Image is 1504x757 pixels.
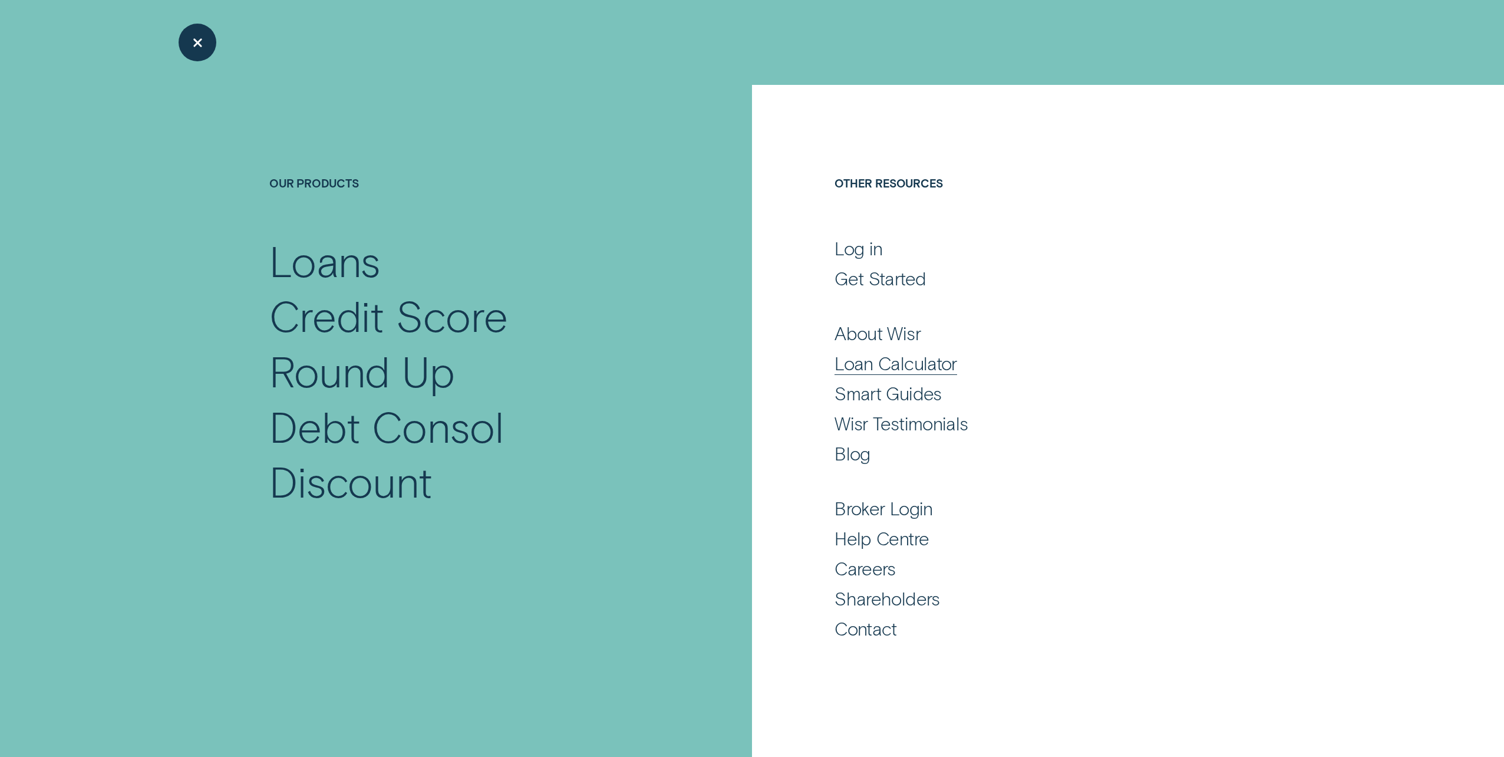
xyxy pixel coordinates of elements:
a: Shareholders [835,587,1233,610]
div: Loans [269,233,380,288]
a: Contact [835,617,1233,640]
div: Get Started [835,266,926,289]
div: Broker Login [835,496,933,519]
div: Loan Calculator [835,351,957,374]
a: Broker Login [835,496,1233,519]
a: Smart Guides [835,381,1233,404]
a: Help Centre [835,526,1233,549]
div: About Wisr [835,321,921,344]
a: Credit Score [269,288,664,343]
div: Round Up [269,343,455,399]
button: Close Menu [179,24,217,62]
a: Get Started [835,266,1233,289]
div: Blog [835,442,870,465]
div: Shareholders [835,587,940,610]
div: Careers [835,557,896,580]
a: Loan Calculator [835,351,1233,374]
a: Loans [269,233,664,288]
a: Wisr Testimonials [835,412,1233,435]
a: Blog [835,442,1233,465]
a: Round Up [269,343,664,399]
div: Smart Guides [835,381,942,404]
div: Wisr Testimonials [835,412,968,435]
div: Log in [835,236,882,259]
a: Log in [835,236,1233,259]
div: Credit Score [269,288,508,343]
a: About Wisr [835,321,1233,344]
div: Contact [835,617,897,640]
div: Help Centre [835,526,929,549]
a: Debt Consol Discount [269,399,664,509]
h4: Our Products [269,176,664,233]
a: Careers [835,557,1233,580]
h4: Other Resources [835,176,1233,233]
